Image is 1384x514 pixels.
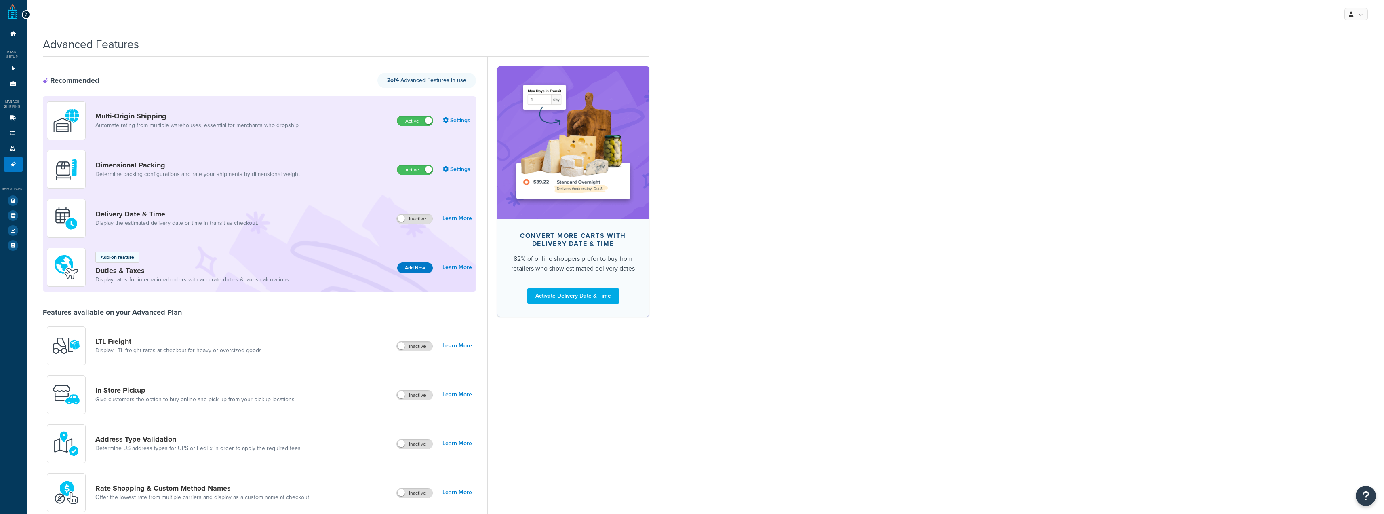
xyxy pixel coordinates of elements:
li: Analytics [4,223,23,238]
li: Test Your Rates [4,193,23,208]
a: Multi-Origin Shipping [95,112,299,121]
li: Dashboard [4,26,23,41]
label: Inactive [397,341,432,351]
a: Settings [443,164,472,175]
a: Determine packing configurations and rate your shipments by dimensional weight [95,170,300,178]
a: Learn More [442,389,472,400]
a: Learn More [442,213,472,224]
label: Inactive [397,439,432,449]
a: Display LTL freight rates at checkout for heavy or oversized goods [95,347,262,355]
a: Settings [443,115,472,126]
li: Origins [4,76,23,91]
div: Convert more carts with delivery date & time [510,232,636,248]
a: Learn More [442,340,472,351]
button: Open Resource Center [1356,486,1376,506]
img: wfgcfpwTIucLEAAAAASUVORK5CYII= [52,381,80,409]
img: gfkeb5ejjkALwAAAABJRU5ErkJggg== [52,204,80,233]
a: Address Type Validation [95,435,301,444]
img: kIG8fy0lQAAAABJRU5ErkJggg== [52,429,80,458]
img: WatD5o0RtDAAAAAElFTkSuQmCC [52,106,80,135]
a: Determine US address types for UPS or FedEx in order to apply the required fees [95,444,301,453]
li: Boxes [4,142,23,157]
img: feature-image-ddt-36eae7f7280da8017bfb280eaccd9c446f90b1fe08728e4019434db127062ab4.png [510,78,637,206]
label: Inactive [397,390,432,400]
label: Inactive [397,214,432,224]
label: Active [397,116,433,126]
strong: 2 of 4 [387,76,399,85]
a: Offer the lowest rate from multiple carriers and display as a custom name at checkout [95,493,309,501]
a: LTL Freight [95,337,262,346]
div: 82% of online shoppers prefer to buy from retailers who show estimated delivery dates [510,254,636,273]
a: Learn More [442,438,472,449]
li: Shipping Rules [4,126,23,141]
img: icon-duo-feat-rate-shopping-ecdd8bed.png [52,478,80,507]
h1: Advanced Features [43,36,139,52]
a: Automate rating from multiple warehouses, essential for merchants who dropship [95,121,299,129]
a: Display the estimated delivery date or time in transit as checkout. [95,219,258,227]
img: y79ZsPf0fXUFUhFXDzUgf+ktZg5F2+ohG75+v3d2s1D9TjoU8PiyCIluIjV41seZevKCRuEjTPPOKHJsQcmKCXGdfprl3L4q7... [52,332,80,360]
a: Activate Delivery Date & Time [527,288,619,304]
p: Add-on feature [101,254,134,261]
a: Learn More [442,262,472,273]
a: Delivery Date & Time [95,209,258,218]
img: DTVBYsAAAAAASUVORK5CYII= [52,155,80,184]
a: Give customers the option to buy online and pick up from your pickup locations [95,396,295,404]
li: Advanced Features [4,157,23,172]
a: Learn More [442,487,472,498]
a: In-Store Pickup [95,386,295,395]
a: Dimensional Packing [95,161,300,169]
span: Advanced Features in use [387,76,466,85]
li: Websites [4,61,23,76]
li: Help Docs [4,238,23,253]
label: Inactive [397,488,432,498]
a: Duties & Taxes [95,266,289,275]
label: Active [397,165,433,175]
li: Marketplace [4,208,23,223]
img: icon-duo-feat-landed-cost-7136b061.png [52,253,80,281]
button: Add Now [397,262,433,273]
div: Recommended [43,76,99,85]
a: Rate Shopping & Custom Method Names [95,484,309,493]
div: Features available on your Advanced Plan [43,308,182,317]
li: Carriers [4,111,23,126]
a: Display rates for international orders with accurate duties & taxes calculations [95,276,289,284]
